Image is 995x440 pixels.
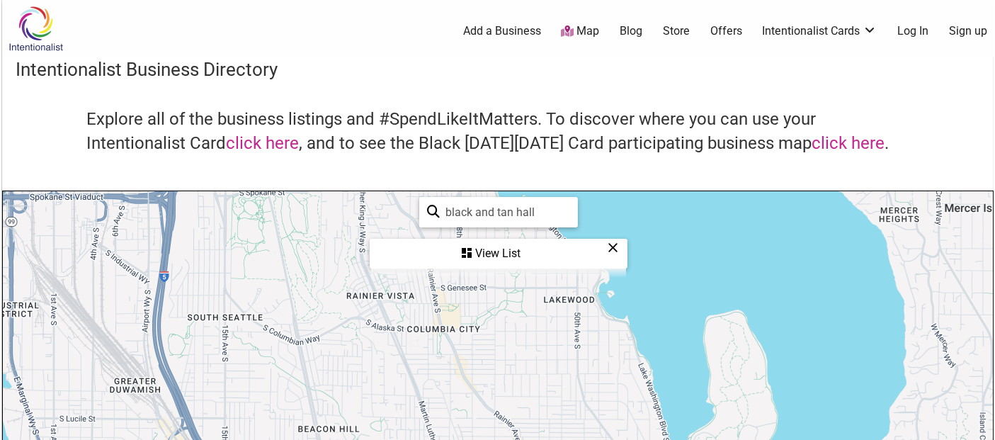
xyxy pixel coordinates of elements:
[663,23,690,39] a: Store
[227,133,300,153] a: click here
[2,6,69,52] img: Intentionalist
[763,23,877,39] a: Intentionalist Cards
[463,23,541,39] a: Add a Business
[16,57,979,82] h3: Intentionalist Business Directory
[620,23,642,39] a: Blog
[440,198,569,226] input: Type to find and filter...
[370,239,627,269] div: See a list of the visible businesses
[371,240,626,267] div: View List
[87,108,909,155] h4: Explore all of the business listings and #SpendLikeItMatters. To discover where you can use your ...
[419,197,578,227] div: Type to search and filter
[949,23,987,39] a: Sign up
[897,23,928,39] a: Log In
[710,23,742,39] a: Offers
[561,23,599,40] a: Map
[812,133,885,153] a: click here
